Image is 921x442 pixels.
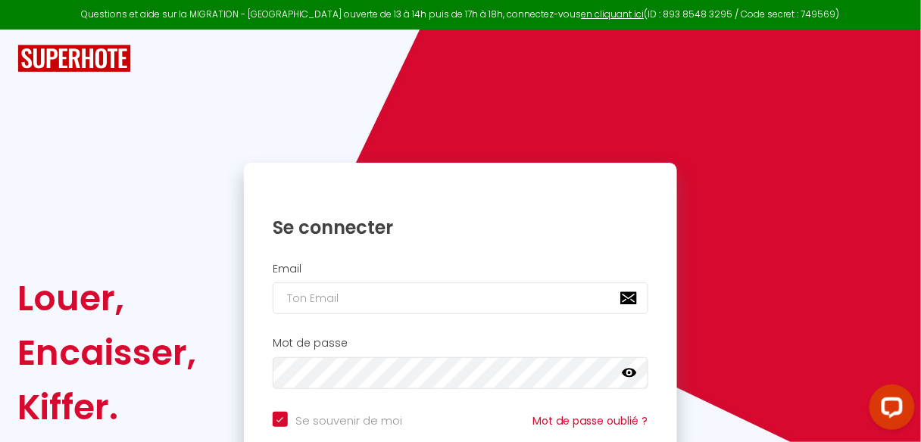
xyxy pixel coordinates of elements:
div: Louer, [17,271,196,325]
h1: Se connecter [273,216,648,239]
h2: Mot de passe [273,337,648,350]
input: Ton Email [273,282,648,314]
a: en cliquant ici [582,8,645,20]
div: Kiffer. [17,380,196,434]
a: Mot de passe oublié ? [533,413,648,428]
img: SuperHote logo [17,45,131,73]
h2: Email [273,263,648,275]
iframe: LiveChat chat widget [857,378,921,442]
div: Encaisser, [17,325,196,380]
